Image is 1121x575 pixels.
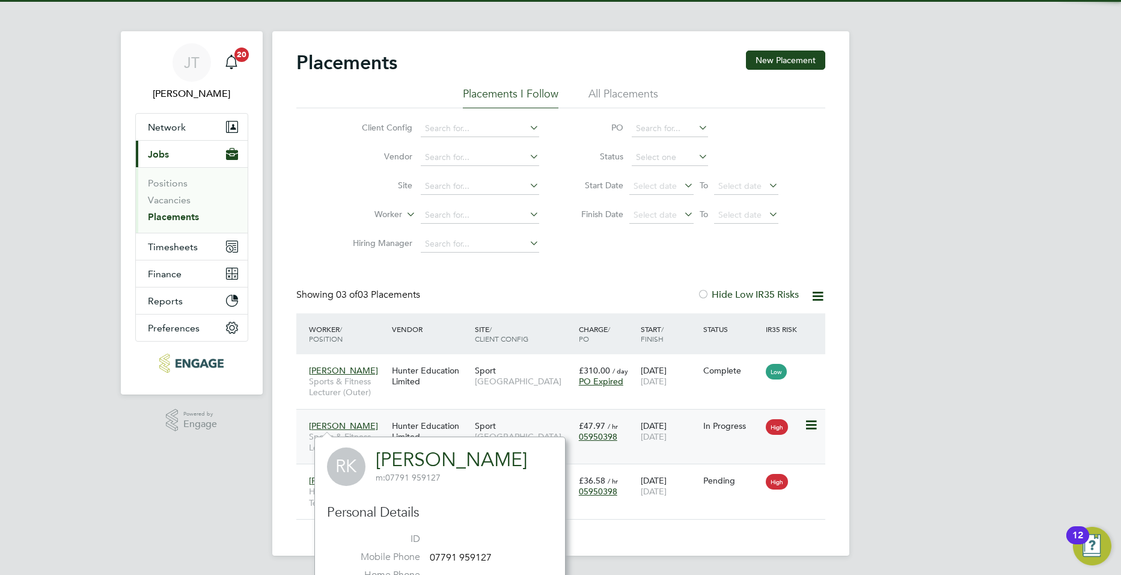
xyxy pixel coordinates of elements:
[136,167,248,233] div: Jobs
[641,324,664,343] span: / Finish
[475,365,496,376] span: Sport
[376,448,527,472] a: [PERSON_NAME]
[463,87,558,108] li: Placements I Follow
[579,431,617,442] span: 05950398
[569,180,623,191] label: Start Date
[421,207,539,224] input: Search for...
[296,289,423,301] div: Showing
[136,260,248,287] button: Finance
[309,420,378,431] span: [PERSON_NAME]
[148,194,191,206] a: Vacancies
[333,209,402,221] label: Worker
[569,209,623,220] label: Finish Date
[309,376,386,398] span: Sports & Fitness Lecturer (Outer)
[148,177,188,189] a: Positions
[475,324,528,343] span: / Client Config
[641,486,667,497] span: [DATE]
[700,318,763,340] div: Status
[148,322,200,334] span: Preferences
[309,486,386,508] span: Hair & Beauty Technician (Outer)
[766,364,787,380] span: Low
[579,376,623,387] span: PO Expired
[763,318,804,340] div: IR35 Risk
[343,151,412,162] label: Vendor
[608,476,618,485] span: / hr
[219,43,243,82] a: 20
[638,318,700,349] div: Start
[569,151,623,162] label: Status
[309,365,378,376] span: [PERSON_NAME]
[696,177,712,193] span: To
[376,472,441,483] span: 07791 959127
[634,180,677,191] span: Select date
[746,51,825,70] button: New Placement
[148,295,183,307] span: Reports
[718,209,762,220] span: Select date
[148,121,186,133] span: Network
[184,55,200,70] span: JT
[309,475,378,486] span: [PERSON_NAME]
[703,475,760,486] div: Pending
[306,414,825,424] a: [PERSON_NAME]Sports & Fitness Lecturer (Outer)Hunter Education LimitedSport[GEOGRAPHIC_DATA]£47.9...
[430,552,492,564] span: 07791 959127
[475,420,496,431] span: Sport
[336,289,420,301] span: 03 Placements
[135,87,248,101] span: Joe Turner
[697,289,799,301] label: Hide Low IR35 Risks
[148,149,169,160] span: Jobs
[309,324,343,343] span: / Position
[608,422,618,431] span: / hr
[475,431,573,442] span: [GEOGRAPHIC_DATA]
[579,324,610,343] span: / PO
[718,180,762,191] span: Select date
[421,149,539,166] input: Search for...
[136,233,248,260] button: Timesheets
[579,486,617,497] span: 05950398
[148,241,198,253] span: Timesheets
[638,359,700,393] div: [DATE]
[421,236,539,253] input: Search for...
[183,419,217,429] span: Engage
[234,48,249,62] span: 20
[576,318,638,349] div: Charge
[612,366,628,375] span: / day
[148,211,199,223] a: Placements
[336,551,420,564] label: Mobile Phone
[472,318,576,349] div: Site
[632,120,708,137] input: Search for...
[327,504,553,521] h3: Personal Details
[632,149,708,166] input: Select one
[1072,535,1083,551] div: 12
[336,289,358,301] span: 03 of
[634,209,677,220] span: Select date
[306,469,825,479] a: [PERSON_NAME]Hair & Beauty Technician (Outer)Hunter Education LimitedHair & BeautyArdleigh Green£...
[136,287,248,314] button: Reports
[296,51,397,75] h2: Placements
[135,354,248,373] a: Go to home page
[183,409,217,419] span: Powered by
[306,358,825,369] a: [PERSON_NAME]Sports & Fitness Lecturer (Outer)Hunter Education LimitedSport[GEOGRAPHIC_DATA]£310....
[343,238,412,248] label: Hiring Manager
[121,31,263,395] nav: Main navigation
[641,431,667,442] span: [DATE]
[136,141,248,167] button: Jobs
[343,180,412,191] label: Site
[136,315,248,341] button: Preferences
[336,533,420,546] label: ID
[579,475,605,486] span: £36.58
[638,469,700,503] div: [DATE]
[638,414,700,448] div: [DATE]
[569,122,623,133] label: PO
[166,409,217,432] a: Powered byEngage
[703,365,760,376] div: Complete
[343,122,412,133] label: Client Config
[309,431,386,453] span: Sports & Fitness Lecturer (Outer)
[641,376,667,387] span: [DATE]
[766,419,788,435] span: High
[376,472,385,483] span: m:
[579,365,610,376] span: £310.00
[766,474,788,490] span: High
[148,268,182,280] span: Finance
[421,178,539,195] input: Search for...
[306,318,389,349] div: Worker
